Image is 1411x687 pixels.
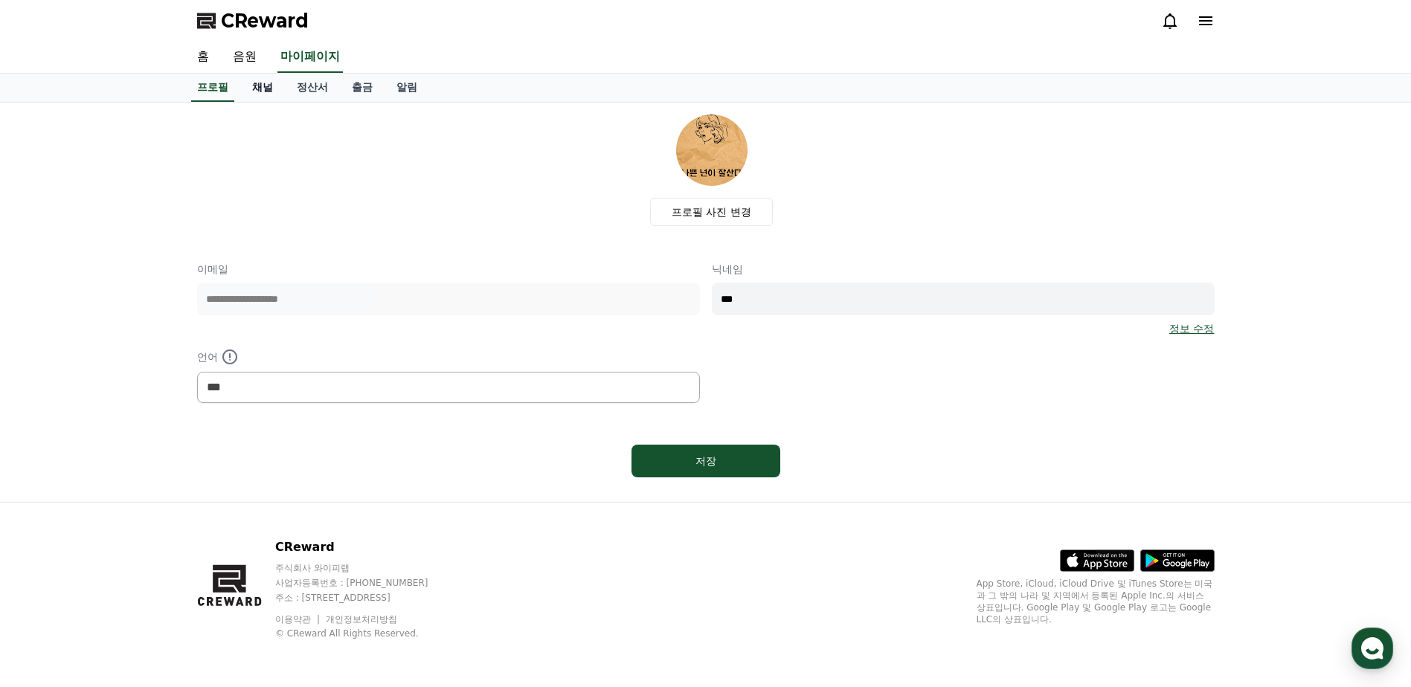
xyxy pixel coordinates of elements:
[192,471,286,509] a: 설정
[47,494,56,506] span: 홈
[385,74,429,102] a: 알림
[650,198,773,226] label: 프로필 사진 변경
[712,262,1215,277] p: 닉네임
[676,115,748,186] img: profile_image
[4,471,98,509] a: 홈
[661,454,751,468] div: 저장
[221,42,269,73] a: 음원
[191,74,234,102] a: 프로필
[197,9,309,33] a: CReward
[277,42,343,73] a: 마이페이지
[185,42,221,73] a: 홈
[275,577,457,589] p: 사업자등록번호 : [PHONE_NUMBER]
[98,471,192,509] a: 대화
[275,538,457,556] p: CReward
[275,562,457,574] p: 주식회사 와이피랩
[977,578,1215,625] p: App Store, iCloud, iCloud Drive 및 iTunes Store는 미국과 그 밖의 나라 및 지역에서 등록된 Apple Inc.의 서비스 상표입니다. Goo...
[285,74,340,102] a: 정산서
[326,614,397,625] a: 개인정보처리방침
[136,494,154,506] span: 대화
[197,262,700,277] p: 이메일
[275,628,457,639] p: © CReward All Rights Reserved.
[275,614,322,625] a: 이용약관
[230,494,248,506] span: 설정
[221,9,309,33] span: CReward
[340,74,385,102] a: 출금
[1169,321,1214,336] a: 정보 수정
[240,74,285,102] a: 채널
[631,445,780,477] button: 저장
[275,592,457,604] p: 주소 : [STREET_ADDRESS]
[197,348,700,366] p: 언어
